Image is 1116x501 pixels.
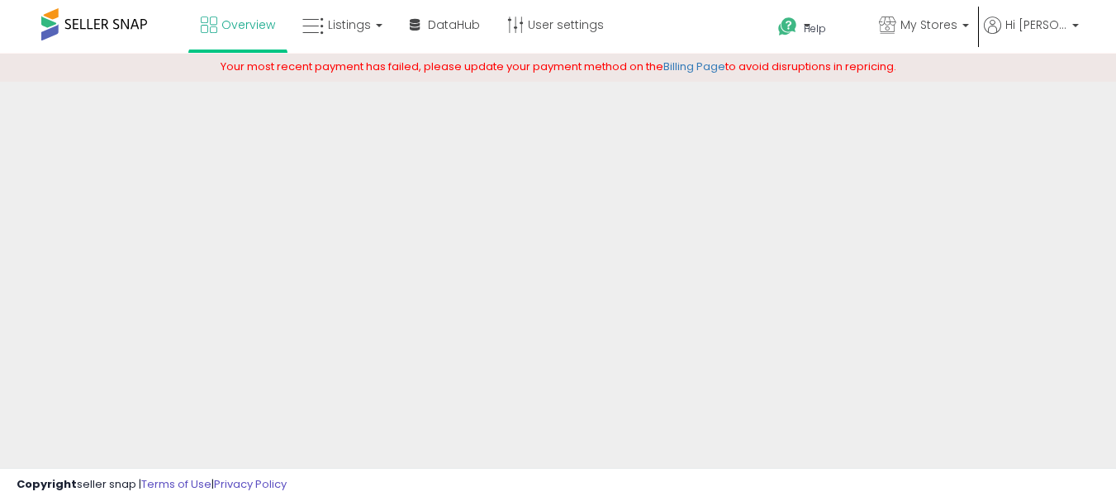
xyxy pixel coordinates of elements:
span: DataHub [428,17,480,33]
span: Your most recent payment has failed, please update your payment method on the to avoid disruption... [221,59,896,74]
a: Billing Page [663,59,725,74]
span: Hi [PERSON_NAME] [1005,17,1067,33]
span: My Stores [900,17,957,33]
a: Terms of Use [141,476,211,492]
div: seller snap | | [17,477,287,493]
a: Hi [PERSON_NAME] [984,17,1079,54]
strong: Copyright [17,476,77,492]
span: Listings [328,17,371,33]
a: Privacy Policy [214,476,287,492]
span: Overview [221,17,275,33]
i: Get Help [777,17,798,37]
a: Help [765,4,864,54]
span: Help [804,21,826,35]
